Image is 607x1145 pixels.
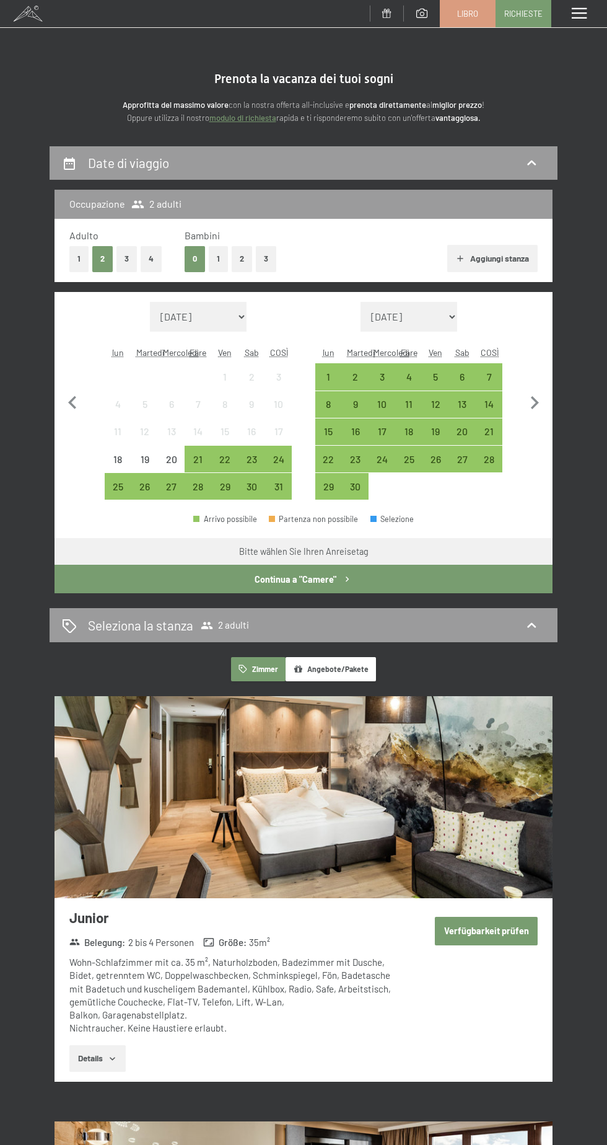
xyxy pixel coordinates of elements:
div: Anreise möglich [315,418,342,445]
div: Arrivo non possibile [158,391,185,418]
abbr: Mercoledì [163,347,199,358]
font: 22 [323,453,334,465]
font: Adulto [69,229,98,241]
div: Arrivo non possibile [265,363,292,390]
div: Anreise möglich [265,446,292,472]
font: 29 [323,480,334,492]
abbr: Giovedì [190,347,206,358]
div: Anreise möglich [369,446,395,472]
div: Martedì 12 agosto 2025 [131,418,158,445]
img: mss_renderimg.php [55,696,552,898]
abbr: Sabato [245,347,259,358]
div: Sabato 23 agosto 2025 [238,446,265,472]
font: 25 [404,453,414,465]
font: 8 [222,398,227,410]
div: Sabato 6 settembre 2025 [449,363,476,390]
div: Anreise möglich [395,363,422,390]
div: Lunedì 18 agosto 2025 [105,446,131,472]
div: Martedì 30 settembre 2025 [342,473,369,500]
div: Arrivo non possibile [105,391,131,418]
span: 35 m² [249,936,270,949]
div: Anreise möglich [449,418,476,445]
font: 24 [377,453,388,465]
div: Anreise möglich [342,473,369,500]
font: 11 [114,425,121,437]
font: 2 [249,371,255,382]
div: Sabato 13 settembre 2025 [449,391,476,418]
div: Giovedì 14 agosto 2025 [185,418,211,445]
abbr: Mercoledì [373,347,409,358]
div: Anreise möglich [342,363,369,390]
button: 4 [141,246,162,272]
button: Continua a "Camere" [55,565,552,593]
button: Zimmer [231,657,286,681]
div: Anreise möglich [395,391,422,418]
font: 27 [457,453,468,465]
div: Mercoledì 24 settembre 2025 [369,446,395,472]
div: Giovedì 21 agosto 2025 [185,446,211,472]
font: Seleziona la stanza [88,617,193,633]
div: Mercoledì 17 settembre 2025 [369,418,395,445]
button: 3 [256,246,276,272]
div: Arrivo non possibile [212,363,238,390]
font: 16 [351,425,360,437]
font: 2 adulti [218,619,249,630]
button: Il mese prossimo [522,302,548,501]
font: 3 [380,371,385,382]
abbr: Martedì [347,347,375,358]
font: 2 adulti [149,198,181,210]
abbr: Domenica [270,347,289,358]
font: 4 [149,254,154,263]
div: Ven 19 set 2025 [422,418,449,445]
font: Sab [245,347,259,358]
font: 26 [430,453,441,465]
font: 5 [142,398,147,410]
font: 4 [406,371,412,382]
font: Date di viaggio [88,155,169,170]
div: Anreise möglich [449,363,476,390]
abbr: Sabato [455,347,469,358]
div: Anreise möglich [369,418,395,445]
font: 1 [77,254,81,263]
font: 18 [113,453,122,465]
div: Ven 01 ago 2025 [212,363,238,390]
abbr: Lunedi [323,347,334,358]
font: 4 [115,398,121,410]
div: Martedì 19 agosto 2025 [131,446,158,472]
div: Mercoledì 6 agosto 2025 [158,391,185,418]
div: Giovedì 7 agosto 2025 [185,391,211,418]
abbr: Venerdì [218,347,232,358]
div: Anreise möglich [342,446,369,472]
div: Martedì 26 agosto 2025 [131,473,158,500]
span: 2 bis 4 Personen [128,936,194,949]
div: Martedì 16 settembre 2025 [342,418,369,445]
strong: Größe : [203,936,247,949]
div: lunedì 8 settembre 2025 [315,391,342,418]
div: Ven 29 ago 2025 [212,473,238,500]
div: Mercoledì 10 settembre 2025 [369,391,395,418]
div: Bitte wählen Sie Ihren Anreisetag [239,546,369,558]
font: Fare [190,347,206,358]
div: Anreise möglich [449,446,476,472]
font: Occupazione [69,198,125,210]
div: Giovedì 28 agosto 2025 [185,473,211,500]
div: Arrivo non possibile [238,418,265,445]
div: Sabato 27 settembre 2025 [449,446,476,472]
font: 9 [353,398,358,410]
div: Arrivo non possibile [265,391,292,418]
div: Anreise möglich [315,446,342,472]
font: 2 [352,371,358,382]
font: 12 [431,398,440,410]
div: Ven 22 ago 2025 [212,446,238,472]
font: 1 [223,371,227,382]
div: Arrivo non possibile [185,418,211,445]
div: Sabato 20 settembre 2025 [449,418,476,445]
font: 18 [404,425,413,437]
font: 23 [247,453,257,465]
font: Prenota la vacanza dei tuoi sogni [214,71,393,86]
a: modulo di richiesta [209,113,276,123]
button: 1 [209,246,228,272]
abbr: Giovedì [401,347,417,358]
